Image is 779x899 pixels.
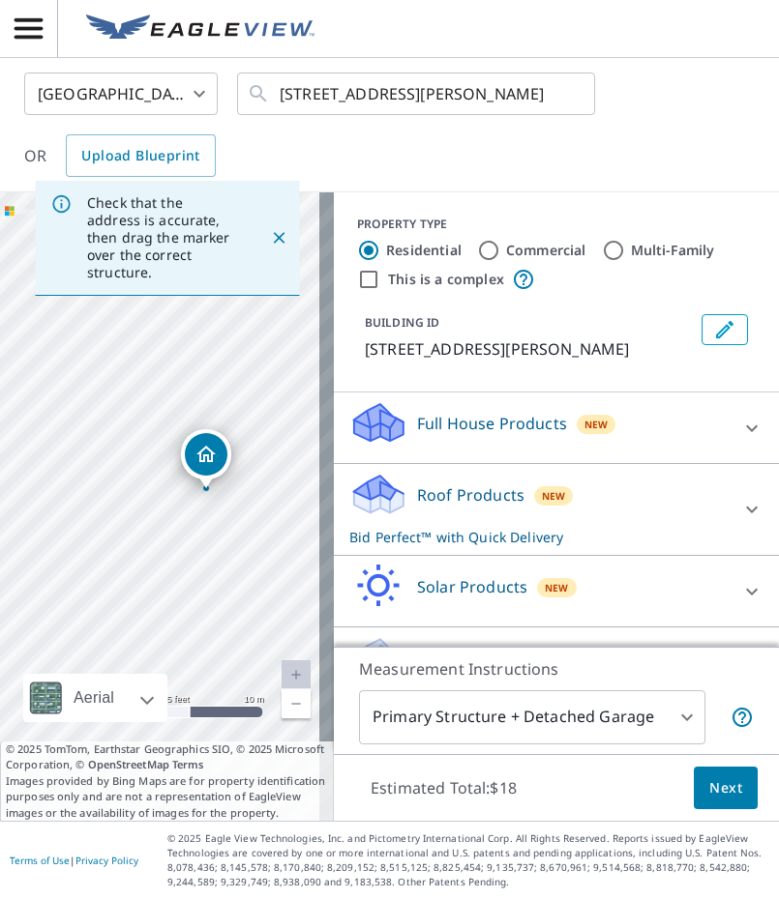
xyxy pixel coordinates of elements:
span: © 2025 TomTom, Earthstar Geographics SIO, © 2025 Microsoft Corporation, © [6,741,328,773]
div: Full House ProductsNew [349,400,764,455]
span: New [542,488,566,504]
div: [GEOGRAPHIC_DATA] [24,67,218,121]
label: Multi-Family [631,241,715,260]
span: Upload Blueprint [81,144,199,168]
div: Aerial [68,674,120,722]
label: Commercial [506,241,586,260]
p: Roof Products [417,483,524,507]
a: EV Logo [75,3,326,55]
a: Current Level 20, Zoom In Disabled [282,660,311,689]
p: Solar Products [417,575,527,598]
p: [STREET_ADDRESS][PERSON_NAME] [365,337,694,361]
p: Bid Perfect™ with Quick Delivery [349,527,729,547]
span: Next [709,776,742,800]
label: Residential [386,241,462,260]
span: New [584,417,609,432]
span: New [545,580,569,595]
input: Search by address or latitude-longitude [280,67,555,121]
div: Primary Structure + Detached Garage [359,690,705,744]
p: | [10,855,138,866]
p: Measurement Instructions [359,657,754,681]
a: OpenStreetMap [88,757,169,771]
div: Walls ProductsNew [349,635,764,690]
div: Solar ProductsNew [349,564,764,619]
button: Close [266,225,291,250]
button: Edit building 1 [702,314,748,345]
p: © 2025 Eagle View Technologies, Inc. and Pictometry International Corp. All Rights Reserved. Repo... [167,831,769,889]
div: Roof ProductsNewBid Perfect™ with Quick Delivery [349,472,764,547]
p: Check that the address is accurate, then drag the marker over the correct structure. [87,194,235,281]
p: Estimated Total: $18 [355,767,532,809]
img: EV Logo [86,14,315,43]
button: Next [694,767,758,810]
a: Upload Blueprint [66,134,215,177]
a: Current Level 20, Zoom Out [282,689,311,718]
div: Aerial [23,674,167,722]
div: OR [24,134,216,177]
div: Dropped pin, building 1, Residential property, 327 S 13th St Fort Pierce, FL 34950 [181,429,231,489]
a: Privacy Policy [75,854,138,867]
a: Terms [172,757,204,771]
label: This is a complex [388,270,504,289]
p: BUILDING ID [365,314,439,331]
div: PROPERTY TYPE [357,216,756,233]
p: Full House Products [417,412,567,435]
span: Your report will include the primary structure and a detached garage if one exists. [731,706,754,729]
a: Terms of Use [10,854,70,867]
